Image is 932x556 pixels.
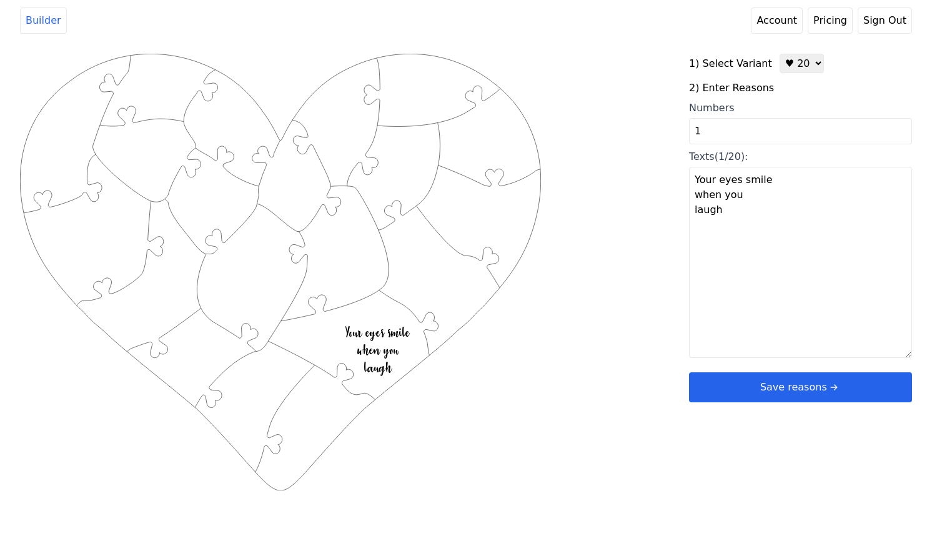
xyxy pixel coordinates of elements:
button: Save reasonsarrow right short [689,372,912,402]
span: (1/20): [715,151,748,162]
a: Builder [20,7,67,34]
text: when you [357,341,400,359]
label: 1) Select Variant [689,56,772,71]
a: Pricing [808,7,853,34]
a: Account [751,7,803,34]
textarea: Texts(1/20): [689,167,912,358]
input: Numbers [689,118,912,144]
div: Texts [689,149,912,164]
text: Your eyes smile [345,324,410,341]
button: Sign Out [858,7,912,34]
div: Numbers [689,101,912,116]
svg: arrow right short [827,380,841,394]
text: laugh [364,359,393,376]
label: 2) Enter Reasons [689,81,912,96]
